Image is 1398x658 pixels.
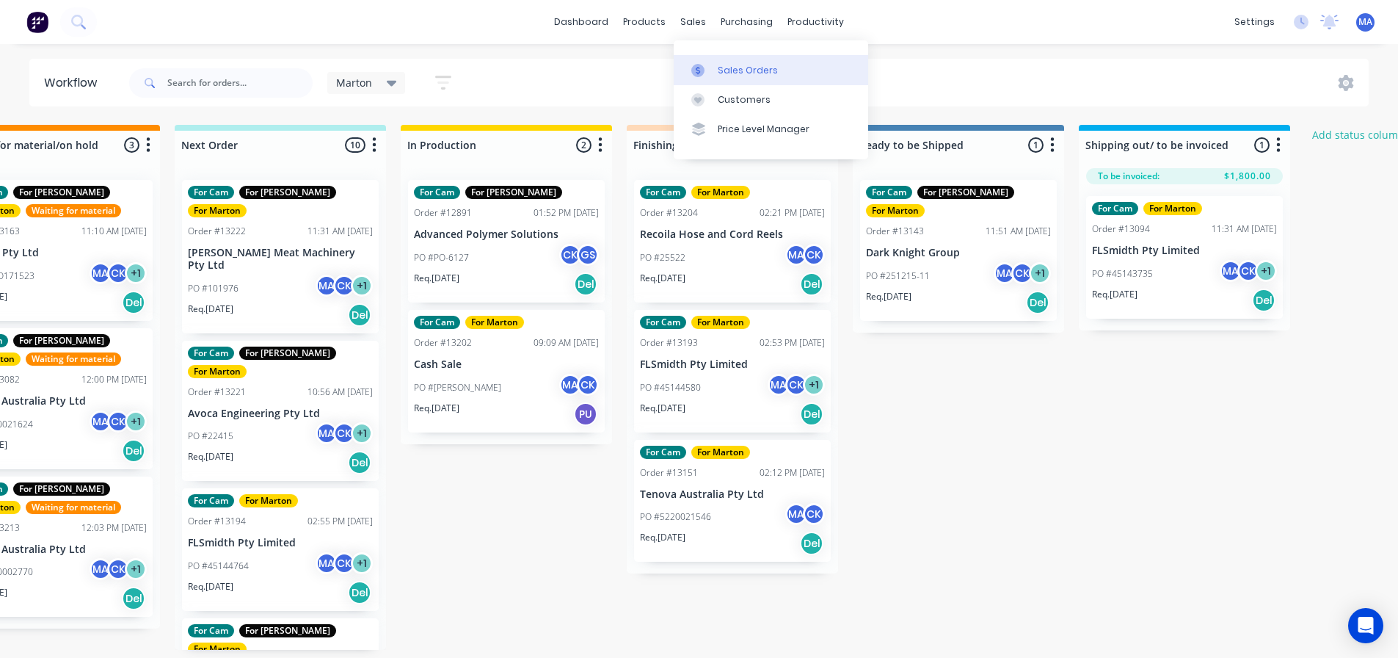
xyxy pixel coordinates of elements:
div: CK [107,411,129,433]
span: MA [1358,15,1372,29]
div: + 1 [1255,260,1277,282]
div: For CamFor [PERSON_NAME]For MartonOrder #1322211:31 AM [DATE][PERSON_NAME] Meat Machinery Pty Ltd... [182,180,379,333]
div: Order #13221 [188,386,246,399]
div: For Cam [1092,202,1138,215]
div: For Cam [414,316,460,329]
p: FLSmidth Pty Limited [188,537,373,549]
div: MA [559,374,581,396]
p: PO #25522 [640,251,685,264]
p: Req. [DATE] [1092,288,1137,301]
div: + 1 [803,374,825,396]
a: Customers [674,85,868,115]
span: To be invoiced: [1098,170,1159,183]
div: For CamFor MartonOrder #1315102:12 PM [DATE]Tenova Australia Pty LtdPO #5220021546MACKReq.[DATE]Del [634,440,831,563]
div: CK [107,262,129,284]
div: 01:52 PM [DATE] [534,206,599,220]
div: Del [122,291,145,314]
p: Recoila Hose and Cord Reels [640,228,825,241]
div: For [PERSON_NAME] [13,482,110,496]
p: Dark Knight Group [866,247,1051,259]
div: CK [107,558,129,580]
div: Order #13202 [414,336,472,350]
p: Advanced Polymer Solutions [414,228,599,241]
a: Price Level Manager [674,115,868,144]
div: Del [800,402,823,426]
div: For Cam [640,316,686,329]
div: sales [673,11,713,33]
div: settings [1227,11,1282,33]
div: CK [577,374,599,396]
div: For Marton [465,316,524,329]
div: Del [348,303,371,327]
div: For Marton [691,446,750,459]
div: Del [1026,291,1049,314]
div: For Cam [866,186,912,199]
div: PU [574,402,597,426]
div: For Marton [691,186,750,199]
div: For Cam [640,446,686,459]
div: For Marton [1143,202,1202,215]
div: GS [577,244,599,266]
p: Tenova Australia Pty Ltd [640,488,825,501]
div: + 1 [351,422,373,444]
div: 11:31 AM [DATE] [307,225,373,238]
div: For Marton [866,204,925,217]
div: For CamFor [PERSON_NAME]For MartonOrder #1314311:51 AM [DATE]Dark Knight GroupPO #251215-11MACK+1... [860,180,1057,321]
p: Req. [DATE] [188,580,233,593]
div: Order #13222 [188,225,246,238]
div: + 1 [351,275,373,297]
p: PO #22415 [188,430,233,443]
p: Req. [DATE] [640,272,685,285]
div: Order #13204 [640,206,698,220]
p: Req. [DATE] [414,402,459,415]
div: For CamFor MartonOrder #1319402:55 PM [DATE]FLSmidth Pty LimitedPO #45144764MACK+1Req.[DATE]Del [182,488,379,611]
input: Search for orders... [167,68,313,98]
div: For Cam [188,494,234,507]
div: MA [316,422,338,444]
div: CK [333,422,355,444]
div: For [PERSON_NAME] [917,186,1014,199]
div: 11:51 AM [DATE] [986,225,1051,238]
div: 12:03 PM [DATE] [81,521,147,535]
div: Order #13194 [188,515,246,528]
div: Waiting for material [26,204,121,217]
div: purchasing [713,11,780,33]
div: For Cam [188,624,234,637]
div: For Marton [188,204,247,217]
div: MA [1220,260,1242,282]
div: + 1 [1029,262,1051,284]
div: Del [348,581,371,604]
div: MA [90,558,112,580]
p: Req. [DATE] [640,531,685,544]
p: Avoca Engineering Pty Ltd [188,408,373,420]
div: CK [1011,262,1033,284]
div: MA [785,503,807,525]
div: For Marton [239,494,298,507]
p: PO #45144764 [188,560,249,573]
div: For [PERSON_NAME] [465,186,562,199]
p: PO #PO-6127 [414,251,469,264]
div: Customers [718,93,771,106]
div: Del [348,451,371,474]
div: CK [803,244,825,266]
div: 02:53 PM [DATE] [760,336,825,350]
div: Order #13094 [1092,223,1150,236]
div: Open Intercom Messenger [1348,608,1383,643]
div: For CamFor [PERSON_NAME]Order #1289101:52 PM [DATE]Advanced Polymer SolutionsPO #PO-6127CKGSReq.[... [408,180,605,303]
div: For CamFor MartonOrder #1319302:53 PM [DATE]FLSmidth Pty LimitedPO #45144580MACK+1Req.[DATE]Del [634,310,831,433]
p: Req. [DATE] [640,402,685,415]
p: PO #5220021546 [640,510,711,524]
div: + 1 [351,552,373,574]
a: dashboard [547,11,616,33]
div: Waiting for material [26,501,121,514]
div: 02:21 PM [DATE] [760,206,825,220]
div: Del [122,587,145,610]
div: Workflow [44,74,104,92]
p: Cash Sale [414,358,599,371]
div: Order #13193 [640,336,698,350]
div: CK [333,275,355,297]
div: CK [559,244,581,266]
div: For CamFor [PERSON_NAME]For MartonOrder #1322110:56 AM [DATE]Avoca Engineering Pty LtdPO #22415MA... [182,341,379,482]
p: FLSmidth Pty Limited [1092,245,1277,257]
div: For Cam [188,347,234,360]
